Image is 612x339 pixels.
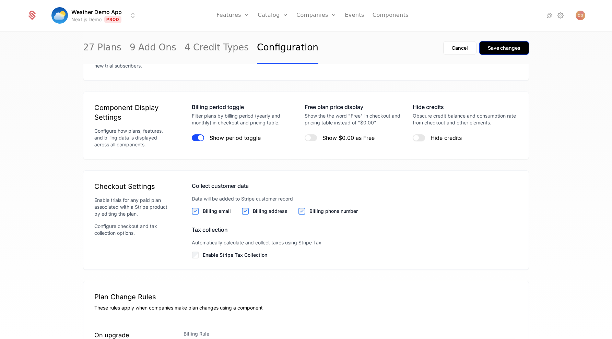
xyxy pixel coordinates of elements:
label: Billing address [253,208,287,215]
div: Billing period toggle [192,103,294,111]
a: Settings [556,11,565,20]
a: 27 Plans [83,32,121,64]
div: Data will be added to Stripe customer record [192,195,518,202]
span: Weather Demo App [71,8,122,16]
div: Component Display Settings [94,103,170,122]
div: Show the the word "Free" in checkout and pricing table instead of "$0.00" [305,112,401,126]
div: Next.js Demo [71,16,102,23]
div: Save changes [488,45,520,51]
div: Configure how plans, features, and billing data is displayed across all components. [94,128,170,148]
div: Filter plans by billing period (yearly and monthly) in checkout and pricing table. [192,112,294,126]
div: Collect customer data [192,182,518,190]
label: Billing phone number [309,208,358,215]
span: Prod [104,16,122,23]
label: Hide credits [431,134,462,141]
button: Save changes [479,41,529,55]
label: Enable Stripe Tax Collection [203,252,518,258]
img: Weather Demo App [51,7,68,24]
label: Show $0.00 as Free [322,134,375,141]
div: Configure checkout and tax collection options. [94,223,170,237]
div: Plan Change Rules [94,292,518,302]
div: Automatically calculate and collect taxes using Stripe Tax [192,239,518,246]
button: Select environment [54,8,137,23]
div: Enable trials for any paid plan associated with a Stripe product by editing the plan. [94,197,170,217]
div: Free plan price display [305,103,401,111]
label: Billing email [203,208,231,215]
div: Hide credits [413,103,518,111]
label: Show period toggle [210,134,261,141]
img: Cole Demo [576,11,585,20]
span: Billing Rule [184,330,518,337]
button: Cancel [443,41,476,55]
div: Cancel [452,45,468,51]
button: Open user button [576,11,585,20]
div: These rules apply when companies make plan changes using a component [94,304,518,311]
a: 9 Add Ons [130,32,176,64]
a: Integrations [545,11,554,20]
div: Checkout Settings [94,182,170,191]
div: Obscure credit balance and consumption rate from checkout and other elements. [413,112,518,126]
div: Tax collection [192,226,518,234]
a: 4 Credit Types [185,32,249,64]
a: Configuration [257,32,318,64]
